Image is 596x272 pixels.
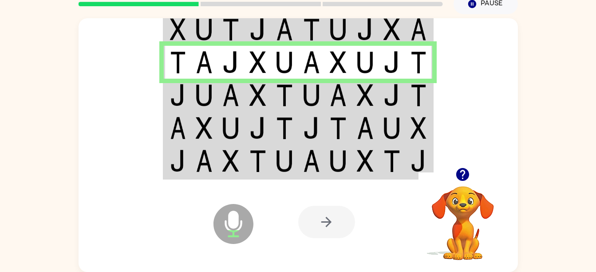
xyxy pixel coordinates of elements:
img: a [303,51,320,73]
img: a [222,84,239,106]
img: x [170,18,186,40]
img: t [276,84,293,106]
img: j [170,84,186,106]
img: x [357,84,374,106]
img: u [276,51,293,73]
img: x [222,150,239,172]
img: t [170,51,186,73]
img: t [330,117,347,139]
video: Your browser must support playing .mp4 files to use Literably. Please try using another browser. [418,172,507,261]
img: x [249,84,266,106]
img: x [410,117,426,139]
img: x [249,51,266,73]
img: u [330,150,347,172]
img: t [249,150,266,172]
img: u [196,84,213,106]
img: j [249,117,266,139]
img: t [383,150,400,172]
img: x [383,18,400,40]
img: u [196,18,213,40]
img: j [249,18,266,40]
img: a [303,150,320,172]
img: t [222,18,239,40]
img: j [410,150,426,172]
img: j [222,51,239,73]
img: j [170,150,186,172]
img: t [410,84,426,106]
img: x [196,117,213,139]
img: a [196,150,213,172]
img: a [357,117,374,139]
img: u [357,51,374,73]
img: x [357,150,374,172]
img: j [383,84,400,106]
img: a [170,117,186,139]
img: a [330,84,347,106]
img: u [330,18,347,40]
img: u [303,84,320,106]
img: j [303,117,320,139]
img: u [222,117,239,139]
img: u [383,117,400,139]
img: x [330,51,347,73]
img: a [410,18,426,40]
img: t [410,51,426,73]
img: j [383,51,400,73]
img: a [196,51,213,73]
img: t [303,18,320,40]
img: u [276,150,293,172]
img: t [276,117,293,139]
img: j [357,18,374,40]
img: a [276,18,293,40]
